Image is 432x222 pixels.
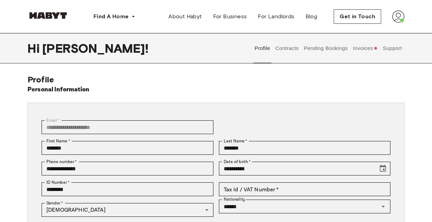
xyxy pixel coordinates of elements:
div: user profile tabs [252,33,405,63]
label: Date of birth [224,159,251,165]
span: For Business [213,12,247,21]
div: You can't change your email address at the moment. Please reach out to customer support in case y... [42,120,213,134]
span: About Habyt [168,12,202,21]
span: Blog [306,12,318,21]
span: Find A Home [93,12,129,21]
button: Invoices [352,33,378,63]
img: avatar [392,10,405,23]
label: Email [46,117,60,123]
h6: Personal Information [27,85,90,94]
button: Contracts [275,33,300,63]
label: Last Name [224,138,247,144]
button: Profile [254,33,271,63]
label: Gender [46,200,63,206]
span: For Landlords [258,12,294,21]
label: ID Number [46,179,69,185]
span: Hi [27,41,42,55]
a: About Habyt [163,10,207,23]
a: For Business [208,10,253,23]
a: For Landlords [252,10,300,23]
img: Habyt [27,12,69,19]
div: [DEMOGRAPHIC_DATA] [42,203,213,217]
button: Support [382,33,403,63]
label: First Name [46,138,70,144]
span: Get in Touch [340,12,375,21]
label: Nationality [224,196,245,202]
span: [PERSON_NAME] ! [42,41,148,55]
button: Choose date, selected date is May 29, 1999 [376,162,390,175]
button: Get in Touch [334,9,381,24]
a: Blog [300,10,323,23]
button: Open [378,202,388,211]
label: Phone number [46,159,77,165]
button: Pending Bookings [303,33,349,63]
button: Find A Home [88,10,141,23]
span: Profile [27,74,54,84]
